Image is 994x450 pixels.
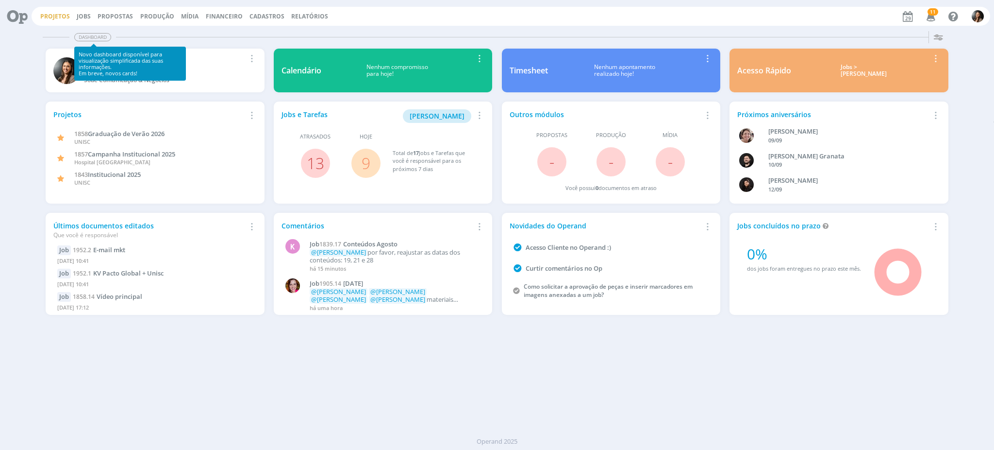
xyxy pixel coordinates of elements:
[181,12,199,20] a: Mídia
[739,153,754,168] img: B
[403,111,471,120] a: [PERSON_NAME]
[668,151,673,172] span: -
[73,246,91,254] span: 1952.2
[73,293,95,301] span: 1858.14
[53,231,245,240] div: Que você é responsável
[502,49,721,92] a: TimesheetNenhum apontamentorealizado hoje!
[737,109,929,120] div: Próximos aniversários
[737,221,929,231] div: Jobs concluídos no prazo
[737,65,791,76] div: Acesso Rápido
[57,302,253,316] div: [DATE] 17:12
[596,131,626,139] span: Produção
[40,12,70,20] a: Projetos
[798,64,929,78] div: Jobs > [PERSON_NAME]
[920,8,940,25] button: 11
[74,149,175,158] a: 1857Campanha Institucional 2025
[74,150,88,158] span: 1857
[565,184,657,192] div: Você possui documentos em atraso
[510,65,548,76] div: Timesheet
[510,221,701,231] div: Novidades do Operand
[768,152,926,161] div: Bruno Corralo Granata
[311,295,366,304] span: @[PERSON_NAME]
[548,64,701,78] div: Nenhum apontamento realizado hoje!
[57,292,71,302] div: Job
[747,243,861,265] div: 0%
[310,288,480,303] p: materiais revisados e ok na pasta
[526,243,611,252] a: Acesso Cliente no Operand :)
[285,278,300,293] img: B
[282,109,473,123] div: Jobs e Tarefas
[307,153,324,173] a: 13
[93,245,125,254] span: E-mail mkt
[768,137,782,144] span: 09/09
[285,239,300,254] div: K
[971,8,984,25] button: B
[319,240,341,248] span: 1839.17
[410,111,464,121] span: [PERSON_NAME]
[79,51,182,77] div: Novo dashboard disponível para visualização simplificada das suas informações. Em breve, novos ca...
[74,129,88,138] span: 1858
[362,153,370,173] a: 9
[73,269,164,277] a: 1952.1KV Pacto Global + Unisc
[88,170,141,179] span: Institucional 2025
[343,279,363,288] span: Dia do Médico Veterinário
[74,170,88,179] span: 1843
[510,109,701,120] div: Outros módulos
[53,221,245,240] div: Últimos documentos editados
[370,295,425,304] span: @[PERSON_NAME]
[596,184,598,191] span: 0
[370,287,425,296] span: @[PERSON_NAME]
[663,131,678,139] span: Mídia
[739,177,754,192] img: L
[137,13,177,20] button: Produção
[203,13,246,20] button: Financeiro
[93,269,164,277] span: KV Pacto Global + Unisc
[393,149,475,173] div: Total de Jobs e Tarefas que você é responsável para os próximos 7 dias
[77,12,91,20] a: Jobs
[74,33,111,41] span: Dashboard
[768,127,926,137] div: Aline Beatriz Jackisch
[97,292,142,301] span: Vídeo principal
[321,64,473,78] div: Nenhum compromisso para hoje!
[57,255,253,269] div: [DATE] 10:41
[206,12,243,20] a: Financeiro
[526,264,602,273] a: Curtir comentários no Op
[768,186,782,193] span: 12/09
[95,13,136,20] button: Propostas
[57,278,253,293] div: [DATE] 10:41
[140,12,174,20] a: Produção
[768,176,926,186] div: Luana da Silva de Andrade
[403,109,471,123] button: [PERSON_NAME]
[178,13,201,20] button: Mídia
[413,149,419,156] span: 17
[37,13,73,20] button: Projetos
[53,57,80,84] img: B
[288,13,331,20] button: Relatórios
[747,265,861,273] div: dos jobs foram entregues no prazo este mês.
[282,221,473,231] div: Comentários
[73,269,91,277] span: 1952.1
[53,109,245,120] div: Projetos
[360,133,372,141] span: Hoje
[73,292,142,301] a: 1858.14Vídeo principal
[310,249,480,264] p: por favor, reajustar as datas dos conteúdos: 19, 21 e 28
[57,245,71,255] div: Job
[319,279,341,288] span: 1905.14
[310,280,480,288] a: Job1905.14[DATE]
[74,158,150,166] span: Hospital [GEOGRAPHIC_DATA]
[74,138,90,145] span: UNISC
[768,161,782,168] span: 10/09
[247,13,287,20] button: Cadastros
[310,265,346,272] span: há 15 minutos
[74,13,94,20] button: Jobs
[536,131,567,139] span: Propostas
[311,287,366,296] span: @[PERSON_NAME]
[343,240,398,248] span: Conteúdos Agosto
[291,12,328,20] a: Relatórios
[609,151,613,172] span: -
[249,12,284,20] span: Cadastros
[310,304,343,312] span: há uma hora
[57,269,71,278] div: Job
[524,282,693,299] a: Como solicitar a aprovação de peças e inserir marcadores em imagens anexadas a um job?
[88,129,165,138] span: Graduação de Verão 2026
